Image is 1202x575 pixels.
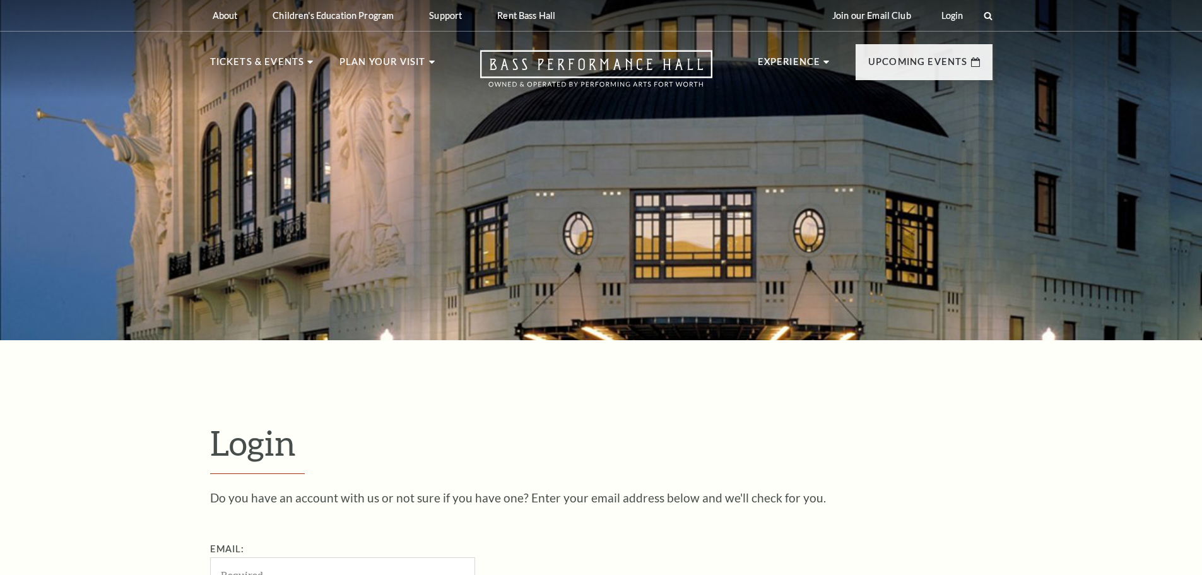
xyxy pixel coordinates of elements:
[497,10,555,21] p: Rent Bass Hall
[429,10,462,21] p: Support
[339,54,426,77] p: Plan Your Visit
[210,543,245,554] label: Email:
[210,492,993,504] p: Do you have an account with us or not sure if you have one? Enter your email address below and we...
[210,54,305,77] p: Tickets & Events
[868,54,968,77] p: Upcoming Events
[758,54,821,77] p: Experience
[210,422,296,463] span: Login
[213,10,238,21] p: About
[273,10,394,21] p: Children's Education Program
